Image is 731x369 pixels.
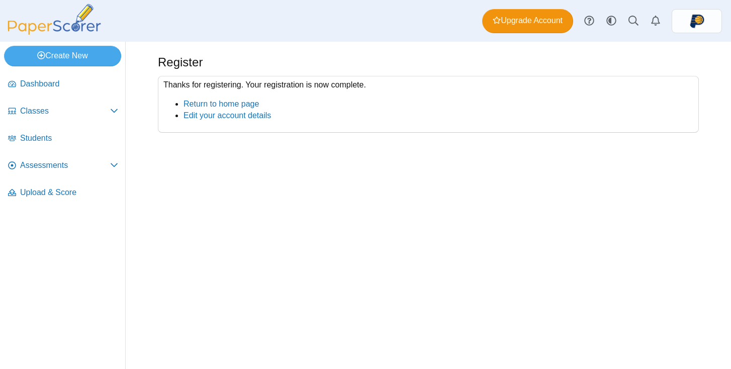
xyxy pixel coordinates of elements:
a: PaperScorer [4,28,105,36]
a: Alerts [645,10,667,32]
a: Assessments [4,154,122,178]
a: Upload & Score [4,181,122,205]
div: Thanks for registering. Your registration is now complete. [158,76,699,133]
span: Students [20,133,118,144]
a: ps.qmFGx52DZ3Urjp0O [672,9,722,33]
a: Edit your account details [184,111,271,120]
h1: Register [158,54,203,71]
a: Return to home page [184,100,259,108]
a: Create New [4,46,121,66]
span: Assessments [20,160,110,171]
span: Josh Landers [689,13,705,29]
span: Classes [20,106,110,117]
a: Dashboard [4,72,122,97]
span: Upgrade Account [493,15,563,26]
span: Dashboard [20,78,118,89]
img: ps.qmFGx52DZ3Urjp0O [689,13,705,29]
img: PaperScorer [4,4,105,35]
a: Upgrade Account [482,9,573,33]
a: Classes [4,100,122,124]
span: Upload & Score [20,187,118,198]
a: Students [4,127,122,151]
